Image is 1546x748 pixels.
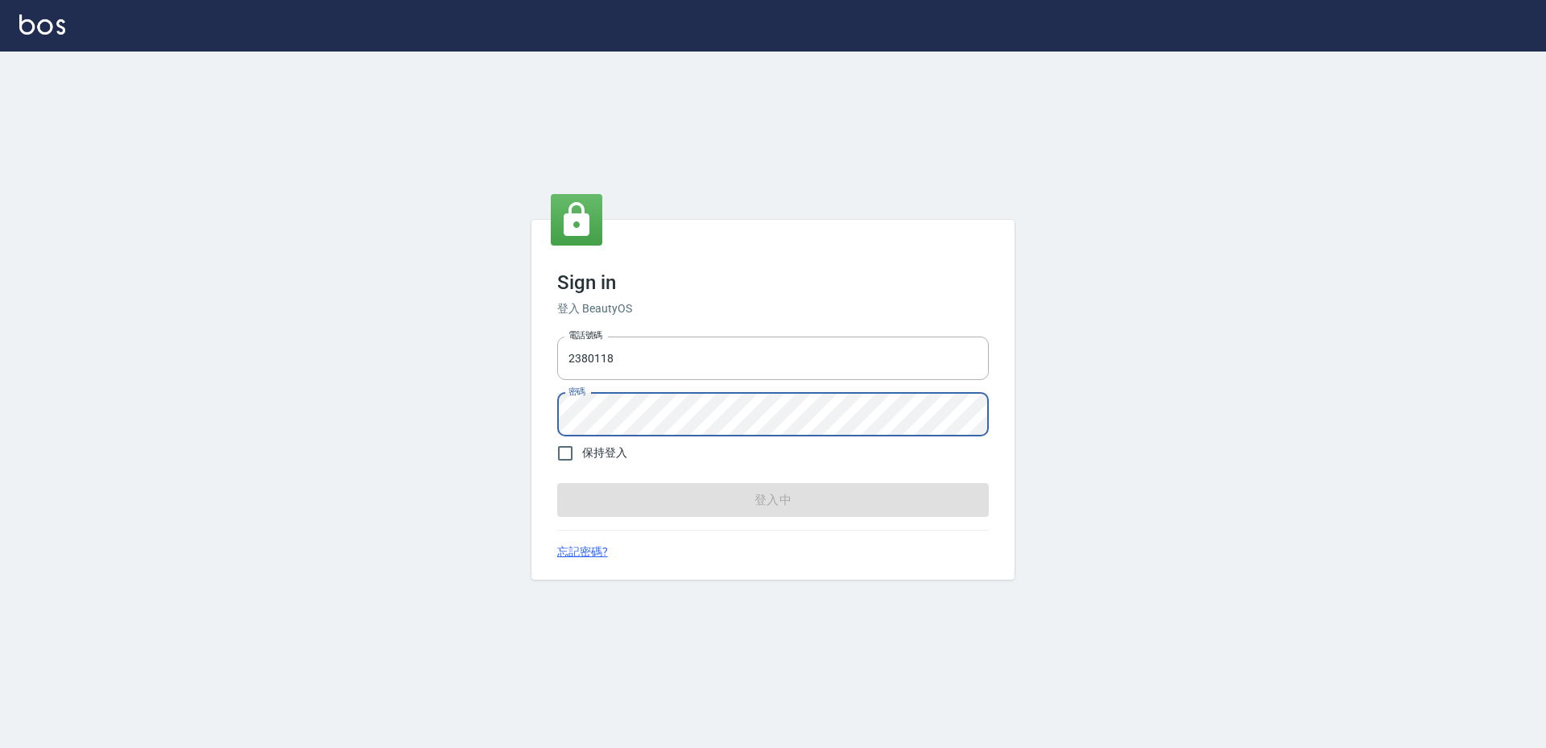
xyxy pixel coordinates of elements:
h6: 登入 BeautyOS [557,300,989,317]
img: Logo [19,14,65,35]
a: 忘記密碼? [557,543,608,560]
label: 密碼 [568,386,585,398]
label: 電話號碼 [568,329,602,341]
span: 保持登入 [582,444,627,461]
h3: Sign in [557,271,989,294]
